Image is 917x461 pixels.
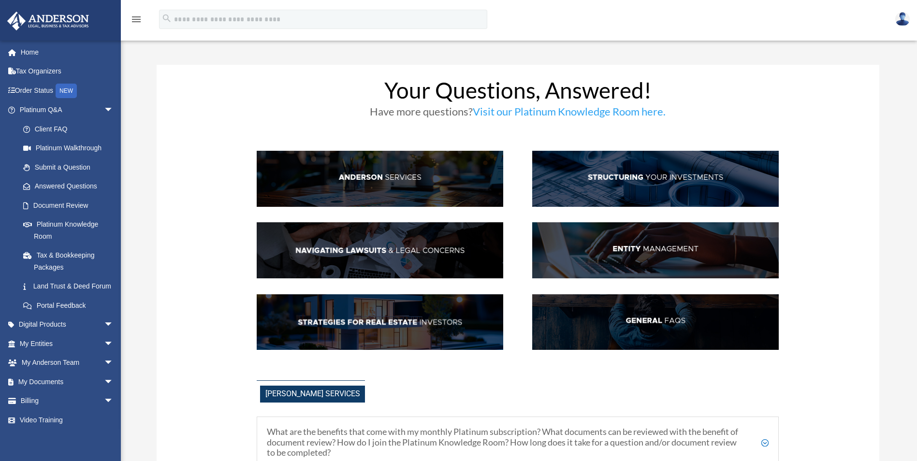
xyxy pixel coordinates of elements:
[14,246,128,277] a: Tax & Bookkeeping Packages
[473,105,666,123] a: Visit our Platinum Knowledge Room here.
[14,158,128,177] a: Submit a Question
[7,315,128,334] a: Digital Productsarrow_drop_down
[131,14,142,25] i: menu
[260,386,365,403] span: [PERSON_NAME] Services
[104,391,123,411] span: arrow_drop_down
[104,334,123,354] span: arrow_drop_down
[14,119,123,139] a: Client FAQ
[7,101,128,120] a: Platinum Q&Aarrow_drop_down
[14,215,128,246] a: Platinum Knowledge Room
[14,277,128,296] a: Land Trust & Deed Forum
[56,84,77,98] div: NEW
[104,353,123,373] span: arrow_drop_down
[14,196,128,215] a: Document Review
[532,151,779,207] img: StructInv_hdr
[104,101,123,120] span: arrow_drop_down
[7,372,128,391] a: My Documentsarrow_drop_down
[257,294,503,350] img: StratsRE_hdr
[7,353,128,373] a: My Anderson Teamarrow_drop_down
[7,334,128,353] a: My Entitiesarrow_drop_down
[4,12,92,30] img: Anderson Advisors Platinum Portal
[257,79,779,106] h1: Your Questions, Answered!
[257,222,503,278] img: NavLaw_hdr
[14,139,128,158] a: Platinum Walkthrough
[161,13,172,24] i: search
[267,427,769,458] h5: What are the benefits that come with my monthly Platinum subscription? What documents can be revi...
[104,315,123,335] span: arrow_drop_down
[7,62,128,81] a: Tax Organizers
[7,81,128,101] a: Order StatusNEW
[895,12,910,26] img: User Pic
[7,410,128,430] a: Video Training
[532,294,779,350] img: GenFAQ_hdr
[257,106,779,122] h3: Have more questions?
[7,43,128,62] a: Home
[14,177,128,196] a: Answered Questions
[7,391,128,411] a: Billingarrow_drop_down
[257,151,503,207] img: AndServ_hdr
[532,222,779,278] img: EntManag_hdr
[14,296,128,315] a: Portal Feedback
[104,372,123,392] span: arrow_drop_down
[131,17,142,25] a: menu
